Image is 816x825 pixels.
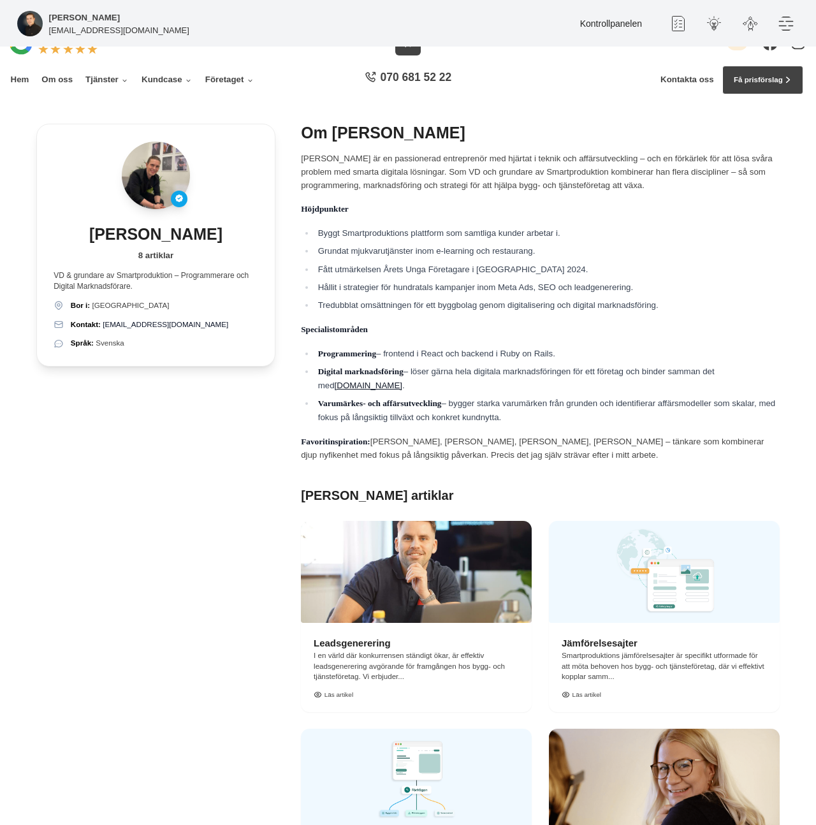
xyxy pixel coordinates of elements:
[49,24,189,36] p: [EMAIL_ADDRESS][DOMAIN_NAME]
[71,339,94,347] span: Språk:
[301,325,368,334] strong: Specialistområden
[8,66,31,94] a: Hem
[17,11,43,36] img: foretagsbild-pa-smartproduktion-ett-foretag-i-dalarnas-lan-2023.jpg
[660,75,714,85] a: Kontakta oss
[54,225,258,249] h1: [PERSON_NAME]
[360,69,455,91] a: 070 681 52 22
[315,347,780,361] li: – frontend i React och backend i Ruby on Rails.
[54,249,258,262] p: 8 artiklar
[122,142,189,209] img: Victor Blomberg profilbild
[549,521,780,712] a: Jämförelsesajter Jämförelsesajter Smartproduktions jämförelsesajter är specifikt utformade för at...
[315,281,780,295] li: Hållit i strategier för hundratals kampanjer inom Meta Ads, SEO och leadgenerering.
[71,301,90,309] span: Bor i:
[301,487,780,513] h2: [PERSON_NAME] artiklar
[92,301,169,309] span: [GEOGRAPHIC_DATA]
[301,152,780,192] p: [PERSON_NAME] är en passionerad entreprenör med hjärtat i teknik och affärsutveckling – och en fö...
[49,11,120,24] h5: Super Administratör
[54,270,258,292] p: VD & grundare av Smartproduktion – Programmerare och Digital Marknadsförare.
[315,298,780,312] li: Tredubblat omsättningen för ett byggbolag genom digitalisering och digital marknadsföring.
[96,339,124,347] span: Svenska
[315,244,780,258] li: Grundat mjukvarutjänster inom e-learning och restaurang.
[203,66,257,94] a: Företaget
[580,18,642,29] a: Kontrollpanelen
[734,74,783,85] span: Få prisförslag
[381,69,452,85] span: 070 681 52 22
[324,690,353,699] span: Läs artikel
[301,435,780,462] p: [PERSON_NAME], [PERSON_NAME], [PERSON_NAME], [PERSON_NAME] – tänkare som kombinerar djup nyfikenh...
[301,124,780,151] h2: Om [PERSON_NAME]
[562,636,767,650] h3: Jämförelsesajter
[301,204,349,214] strong: Höjdpunkter
[315,365,780,392] li: – löser gärna hela digitala marknadsföringen för ett företag och binder samman det med .
[572,690,601,699] span: Läs artikel
[301,521,532,712] a: Leadsgenerering Leadsgenerering I en värld där konkurrensen ständigt ökar, är effektiv leadsgener...
[301,521,532,623] img: Leadsgenerering
[314,650,519,682] p: I en värld där konkurrensen ständigt ökar, är effektiv leadsgenerering avgörande för framgången h...
[549,521,780,623] img: Jämförelsesajter
[140,66,195,94] a: Kundcase
[562,650,767,682] p: Smartproduktions jämförelsesajter är specifikt utformade för att möta behoven hos bygg- och tjäns...
[71,320,101,328] span: Kontakt:
[314,636,519,650] h3: Leadsgenerering
[84,66,131,94] a: Tjänster
[318,367,404,376] strong: Digital marknadsföring
[722,66,803,94] a: Få prisförslag
[335,381,402,390] a: [DOMAIN_NAME]
[301,437,370,446] strong: Favoritinspiration:
[103,320,228,328] a: [EMAIL_ADDRESS][DOMAIN_NAME]
[318,349,376,358] strong: Programmering
[318,398,442,408] strong: Varumärkes- och affärsutveckling
[315,263,780,277] li: Fått utmärkelsen Årets Unga Företagare i [GEOGRAPHIC_DATA] 2024.
[315,397,780,424] li: – bygger starka varumärken från grunden och identifierar affärsmodeller som skalar, med fokus på ...
[315,226,780,240] li: Byggt Smartproduktions plattform som samtliga kunder arbetar i.
[40,66,75,94] a: Om oss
